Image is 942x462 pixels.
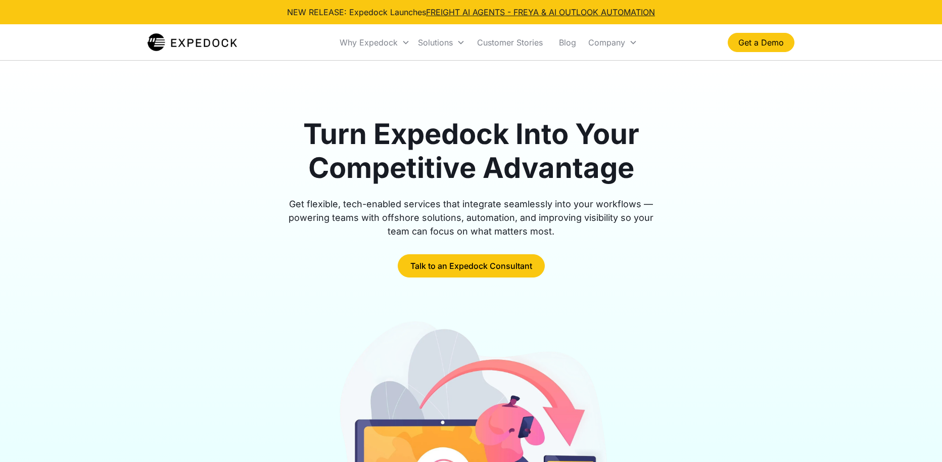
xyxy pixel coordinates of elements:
[728,33,794,52] a: Get a Demo
[287,6,655,18] div: NEW RELEASE: Expedock Launches
[336,25,414,60] div: Why Expedock
[426,7,655,17] a: FREIGHT AI AGENTS - FREYA & AI OUTLOOK AUTOMATION
[584,25,641,60] div: Company
[148,32,237,53] img: Expedock Logo
[340,37,398,48] div: Why Expedock
[469,25,551,60] a: Customer Stories
[148,32,237,53] a: home
[588,37,625,48] div: Company
[418,37,453,48] div: Solutions
[277,117,665,185] h1: Turn Expedock Into Your Competitive Advantage
[891,413,942,462] iframe: Chat Widget
[398,254,545,278] a: Talk to an Expedock Consultant
[414,25,469,60] div: Solutions
[551,25,584,60] a: Blog
[277,197,665,238] div: Get flexible, tech-enabled services that integrate seamlessly into your workflows — powering team...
